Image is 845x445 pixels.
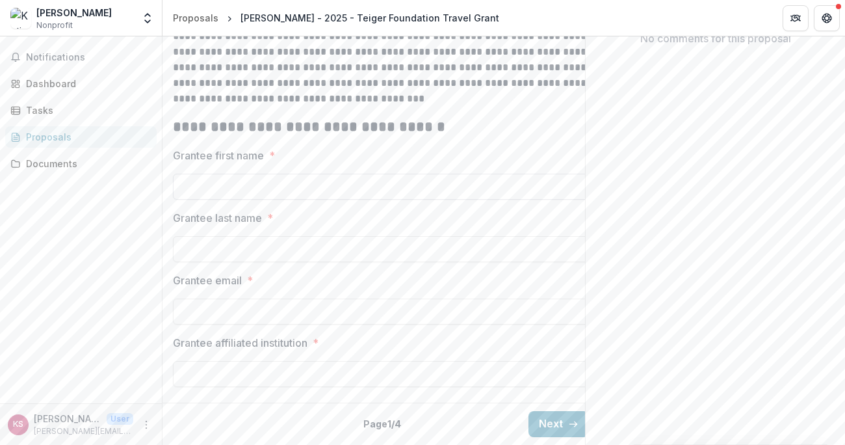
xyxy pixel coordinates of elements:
[26,77,146,90] div: Dashboard
[173,273,242,288] p: Grantee email
[173,148,264,163] p: Grantee first name
[13,420,23,429] div: Katie Stahl
[138,417,154,433] button: More
[814,5,840,31] button: Get Help
[528,411,589,437] button: Next
[640,31,791,46] p: No comments for this proposal
[168,8,504,27] nav: breadcrumb
[240,11,499,25] div: [PERSON_NAME] - 2025 - Teiger Foundation Travel Grant
[26,52,151,63] span: Notifications
[173,210,262,226] p: Grantee last name
[36,6,112,20] div: [PERSON_NAME]
[168,8,224,27] a: Proposals
[5,47,157,68] button: Notifications
[10,8,31,29] img: Katie Stahl
[107,413,133,425] p: User
[34,412,101,425] p: [PERSON_NAME]
[173,335,307,351] p: Grantee affiliated institution
[34,425,133,437] p: [PERSON_NAME][EMAIL_ADDRESS][DOMAIN_NAME]
[26,130,146,144] div: Proposals
[26,157,146,170] div: Documents
[5,100,157,121] a: Tasks
[36,20,73,31] span: Nonprofit
[5,126,157,148] a: Proposals
[5,73,157,94] a: Dashboard
[363,417,401,431] p: Page 1 / 4
[26,103,146,117] div: Tasks
[138,5,157,31] button: Open entity switcher
[783,5,809,31] button: Partners
[173,11,218,25] div: Proposals
[5,153,157,174] a: Documents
